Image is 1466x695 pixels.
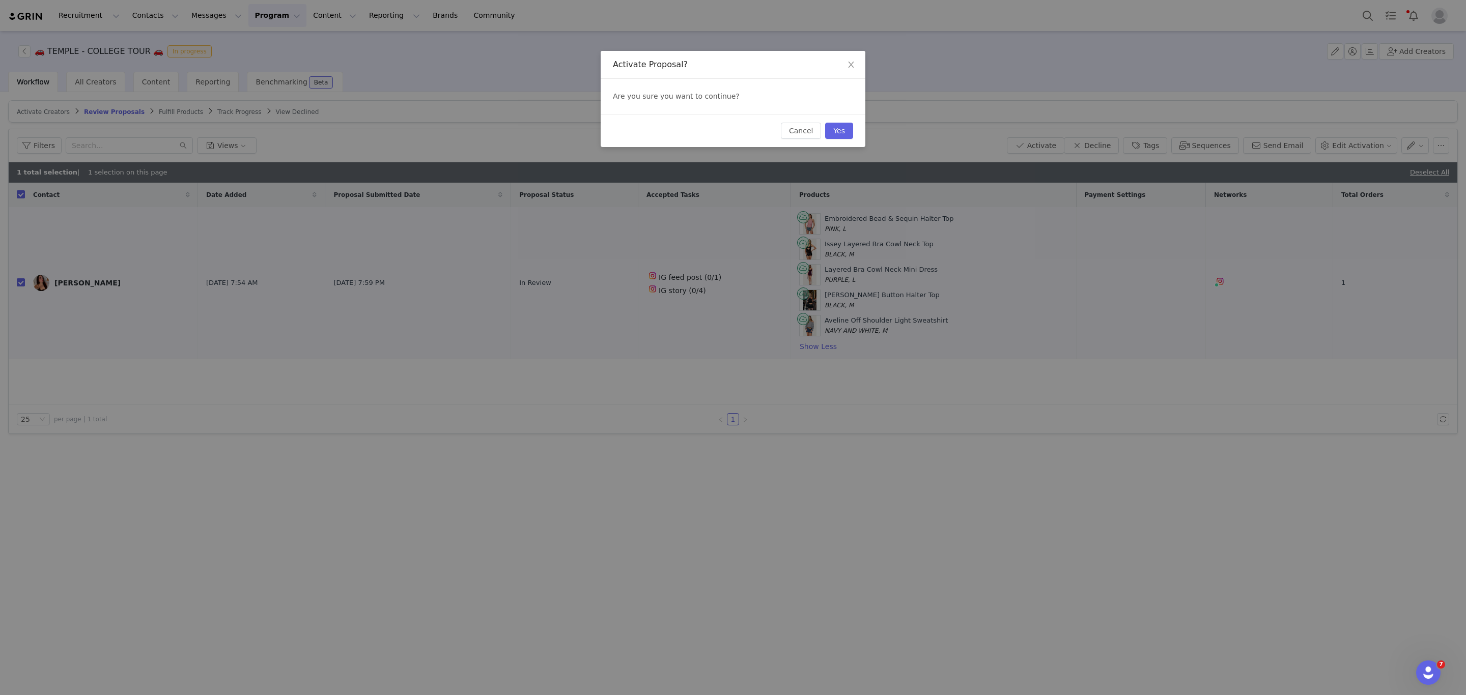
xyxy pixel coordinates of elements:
[613,59,853,70] div: Activate Proposal?
[847,61,855,69] i: icon: close
[837,51,865,79] button: Close
[1416,660,1441,685] iframe: Intercom live chat
[1437,660,1445,669] span: 7
[781,123,821,139] button: Cancel
[825,123,853,139] button: Yes
[601,79,865,114] div: Are you sure you want to continue?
